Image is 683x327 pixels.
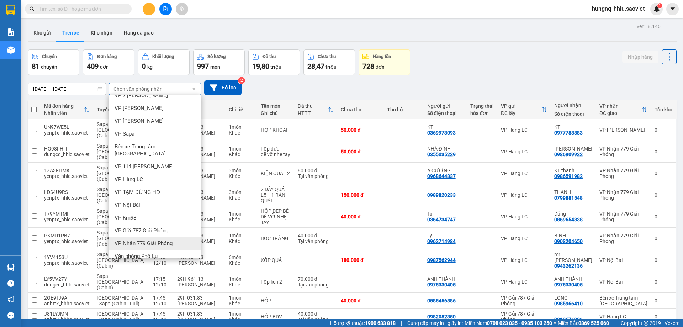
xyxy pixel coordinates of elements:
[298,233,334,238] div: 40.000 đ
[44,173,90,179] div: yenptx_hhlc.saoviet
[97,121,145,138] span: Sapa - [GEOGRAPHIC_DATA] (Cabin)
[554,130,583,136] div: 0977788883
[7,46,15,54] img: warehouse-icon
[554,238,583,244] div: 0903204650
[365,320,396,326] strong: 1900 633 818
[143,3,155,15] button: plus
[554,295,592,301] div: LONG
[44,317,90,322] div: anhttk_hhhn.saoviet
[44,282,90,288] div: dungcd_hhlc.saoviet
[427,314,456,320] div: 0982082350
[44,103,84,109] div: Mã đơn hàng
[465,319,552,327] span: Miền Nam
[109,95,201,258] ul: Menu
[427,124,463,130] div: KT
[294,100,337,119] th: Toggle SortBy
[261,257,290,263] div: XỐP QUẢ
[427,110,463,116] div: Số điện thoại
[229,211,254,217] div: 1 món
[44,217,90,222] div: yenptx_hhlc.saoviet
[341,127,380,133] div: 50.000 đ
[554,233,592,238] div: BÌNH
[298,311,334,317] div: 40.000 đ
[341,257,380,263] div: 180.000 đ
[599,314,647,320] div: VP Hàng LC
[427,103,463,109] div: Người gửi
[501,236,547,241] div: VP Hàng LC
[501,149,547,154] div: VP Hàng LC
[97,311,145,322] span: [GEOGRAPHIC_DATA] - Sapa (Cabin - Full)
[115,227,168,234] span: VP Gửi 787 Giải Phóng
[470,103,494,109] div: Trạng thái
[210,64,220,70] span: món
[229,238,254,244] div: Khác
[7,264,15,271] img: warehouse-icon
[177,276,222,282] div: 29H-961.13
[341,107,380,112] div: Chưa thu
[118,24,159,41] button: Hàng đã giao
[427,146,463,152] div: NHÀ ĐỈNH
[28,24,57,41] button: Kho gửi
[586,4,650,13] span: hungnq_hhlu.saoviet
[554,124,592,130] div: KT
[387,107,420,112] div: Thu hộ
[501,295,547,306] div: VP Gửi 787 Giải Phóng
[554,301,583,306] div: 0985966410
[596,100,651,119] th: Toggle SortBy
[7,280,14,287] span: question-circle
[599,103,642,109] div: VP nhận
[298,282,334,288] div: Tại văn phòng
[229,260,254,266] div: Khác
[599,257,647,263] div: VP Nội Bài
[599,127,647,133] div: VP [PERSON_NAME]
[44,124,90,130] div: UN97WE5L
[427,192,456,198] div: 0989820233
[177,317,222,322] div: [PERSON_NAME]
[229,107,254,112] div: Chi tiết
[298,317,334,322] div: Tại văn phòng
[193,49,245,75] button: Số lượng997món
[655,314,672,320] div: 0
[42,54,57,59] div: Chuyến
[229,282,254,288] div: Khác
[554,195,583,201] div: 0799881548
[554,282,583,288] div: 0975330405
[298,276,334,282] div: 70.000 đ
[115,189,160,196] span: VP TẠM DỪNG HĐ
[330,319,396,327] span: Hỗ trợ kỹ thuật:
[655,298,672,304] div: 0
[341,192,380,198] div: 150.000 đ
[115,105,164,112] span: VP [PERSON_NAME]
[427,152,456,157] div: 0355035229
[159,3,172,15] button: file-add
[599,189,647,201] div: VP Nhận 779 Giải Phóng
[261,127,290,133] div: HỘP KHOAI
[115,201,140,209] span: VP Nội Bài
[97,107,146,112] div: Tuyến
[115,143,198,157] span: Bến xe Trung tâm [GEOGRAPHIC_DATA]
[298,168,334,173] div: 80.000 đ
[115,117,164,125] span: VP [PERSON_NAME]
[427,168,463,173] div: A CƯƠNG
[554,211,592,217] div: Dũng
[657,3,662,8] sup: 1
[177,301,222,306] div: [PERSON_NAME]
[362,62,374,70] span: 728
[7,296,14,303] span: notification
[359,49,410,75] button: Hàng tồn728đơn
[261,236,290,241] div: BỌC TRẮNG
[113,85,163,93] div: Chọn văn phòng nhận
[229,317,254,322] div: Khác
[427,298,456,304] div: 0585456886
[341,214,380,220] div: 40.000 đ
[261,298,290,304] div: HỘP
[487,320,552,326] strong: 0708 023 035 - 0935 103 250
[115,130,134,137] span: VP Sapa
[427,211,463,217] div: Tú
[177,260,222,266] div: [PERSON_NAME]
[298,103,328,109] div: Đã thu
[138,49,190,75] button: Khối lượng0kg
[85,24,118,41] button: Kho nhận
[554,276,592,282] div: ANH THÀNH
[30,6,35,11] span: search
